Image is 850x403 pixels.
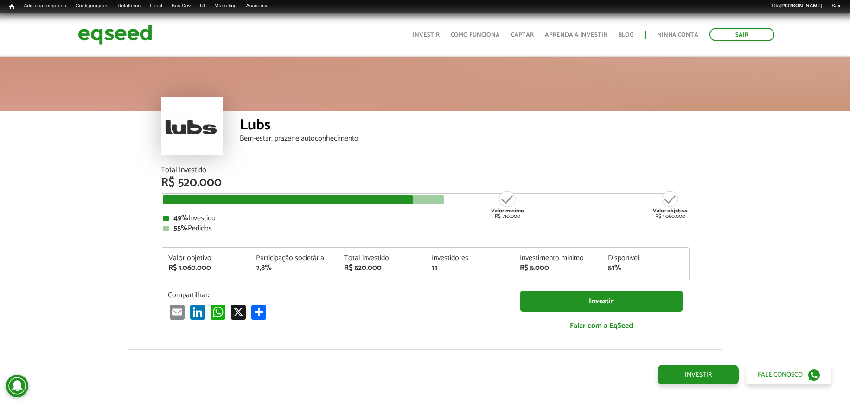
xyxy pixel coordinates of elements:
[188,304,207,320] a: LinkedIn
[168,291,506,300] p: Compartilhar:
[242,2,274,10] a: Academia
[5,2,19,11] a: Início
[653,206,688,215] strong: Valor objetivo
[173,222,188,235] strong: 55%
[344,264,418,272] div: R$ 520.000
[163,225,687,232] div: Pedidos
[167,2,196,10] a: Bus Dev
[195,2,210,10] a: RI
[209,304,227,320] a: WhatsApp
[520,291,683,312] a: Investir
[709,28,774,41] a: Sair
[491,206,524,215] strong: Valor mínimo
[249,304,268,320] a: Compartilhar
[256,264,330,272] div: 7,8%
[432,255,506,262] div: Investidores
[746,365,831,384] a: Fale conosco
[161,177,690,189] div: R$ 520.000
[608,264,682,272] div: 51%
[168,264,243,272] div: R$ 1.060.000
[113,2,145,10] a: Relatórios
[511,32,534,38] a: Captar
[451,32,500,38] a: Como funciona
[520,255,594,262] div: Investimento mínimo
[657,32,698,38] a: Minha conta
[78,22,152,47] img: EqSeed
[520,316,683,335] a: Falar com a EqSeed
[490,190,525,219] div: R$ 710.000
[780,3,822,8] strong: [PERSON_NAME]
[161,166,690,174] div: Total Investido
[608,255,682,262] div: Disponível
[413,32,440,38] a: Investir
[240,118,690,135] div: Lubs
[618,32,633,38] a: Blog
[520,264,594,272] div: R$ 5.000
[240,135,690,142] div: Bem-estar, prazer e autoconhecimento
[210,2,241,10] a: Marketing
[653,190,688,219] div: R$ 1.060.000
[145,2,167,10] a: Geral
[432,264,506,272] div: 11
[168,304,186,320] a: Email
[71,2,113,10] a: Configurações
[168,255,243,262] div: Valor objetivo
[767,2,827,10] a: Olá[PERSON_NAME]
[9,3,14,10] span: Início
[19,2,71,10] a: Adicionar empresa
[163,215,687,222] div: Investido
[344,255,418,262] div: Total investido
[173,212,188,224] strong: 49%
[658,365,739,384] a: Investir
[545,32,607,38] a: Aprenda a investir
[256,255,330,262] div: Participação societária
[827,2,845,10] a: Sair
[229,304,248,320] a: X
